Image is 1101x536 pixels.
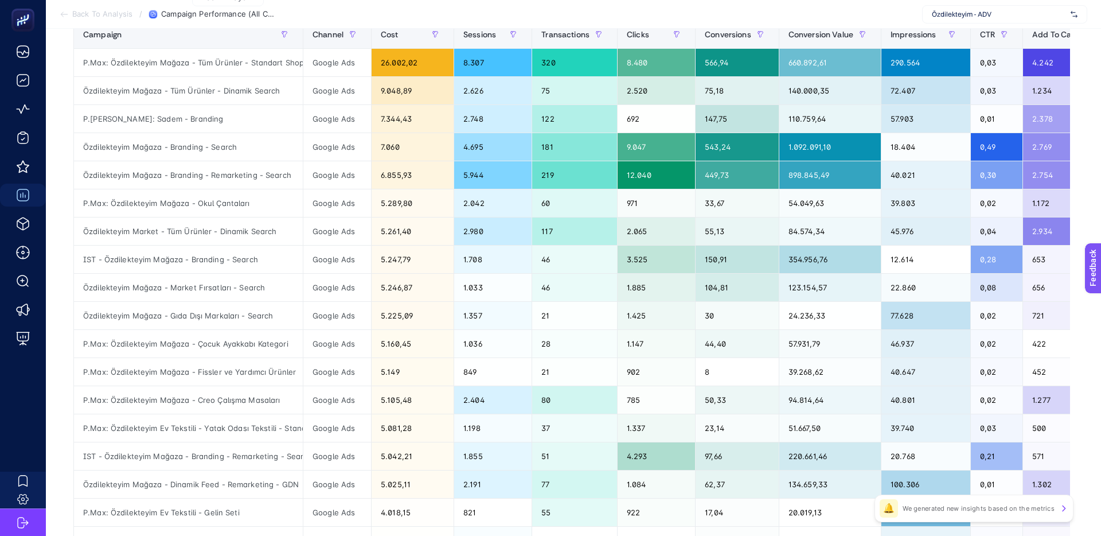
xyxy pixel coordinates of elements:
div: 100.306 [881,471,970,498]
div: 0,28 [971,246,1022,273]
div: 5.246,87 [372,274,454,301]
div: Özdilekteyim Market - Tüm Ürünler - Dinamik Search [74,217,303,245]
div: 37 [532,414,617,442]
div: Google Ads [303,246,371,273]
div: Google Ads [303,442,371,470]
div: 17,04 [696,499,779,526]
div: 39.803 [881,189,970,217]
div: P.Max: Özdilekteyim Ev Tekstili - Yatak Odası Tekstili - Standart Shopping [74,414,303,442]
div: 🔔 [880,499,898,518]
span: Cost [381,30,399,39]
div: 0,02 [971,358,1022,386]
div: 46.937 [881,330,970,358]
div: 5.149 [372,358,454,386]
div: 660.892,61 [779,49,881,76]
div: 181 [532,133,617,161]
div: 0,02 [971,386,1022,414]
div: 1.855 [454,442,532,470]
span: Clicks [627,30,649,39]
div: 45.976 [881,217,970,245]
div: 5.025,11 [372,471,454,498]
span: CTR [980,30,995,39]
div: Google Ads [303,358,371,386]
span: Back To Analysis [72,10,132,19]
div: 971 [618,189,695,217]
div: 77.628 [881,302,970,329]
div: Google Ads [303,133,371,161]
div: 0,01 [971,471,1022,498]
div: 0,02 [971,189,1022,217]
div: 72.407 [881,77,970,104]
div: 51.667,50 [779,414,881,442]
div: Google Ads [303,386,371,414]
div: Özdilekteyim Mağaza - Branding - Remarketing - Search [74,161,303,189]
div: 75 [532,77,617,104]
div: 9.047 [618,133,695,161]
div: 5.289,80 [372,189,454,217]
span: Campaign Performance (All Channel) [161,10,276,19]
div: 0,01 [971,105,1022,133]
div: 140.000,35 [779,77,881,104]
span: Feedback [7,3,44,13]
div: Özdilekteyim Mağaza - Gıda Dışı Markaları - Search [74,302,303,329]
div: Google Ads [303,217,371,245]
div: 12.040 [618,161,695,189]
div: 566,94 [696,49,779,76]
div: 97,66 [696,442,779,470]
div: Google Ads [303,330,371,358]
div: 1.357 [454,302,532,329]
img: svg%3e [1071,9,1077,20]
div: 40.647 [881,358,970,386]
div: 62,37 [696,471,779,498]
div: Google Ads [303,414,371,442]
div: 7.060 [372,133,454,161]
div: 24.236,33 [779,302,881,329]
span: Sessions [463,30,496,39]
div: Özdilekteyim Mağaza - Dinamik Feed - Remarketing - GDN [74,471,303,498]
div: 21 [532,302,617,329]
div: 1.092.091,10 [779,133,881,161]
div: 46 [532,274,617,301]
div: 21 [532,358,617,386]
div: 5.225,09 [372,302,454,329]
div: 2.980 [454,217,532,245]
div: 12.614 [881,246,970,273]
div: Google Ads [303,499,371,526]
div: 354.956,76 [779,246,881,273]
div: 104,81 [696,274,779,301]
div: 849 [454,358,532,386]
div: 5.261,40 [372,217,454,245]
div: 20.768 [881,442,970,470]
div: 1.147 [618,330,695,358]
div: 1.708 [454,246,532,273]
p: We generated new insights based on the metrics [903,504,1055,513]
div: 4.018,15 [372,499,454,526]
div: 0,21 [971,442,1022,470]
div: 2.065 [618,217,695,245]
div: Google Ads [303,302,371,329]
div: 44,40 [696,330,779,358]
div: 60 [532,189,617,217]
span: Conversions [705,30,751,39]
div: Google Ads [303,189,371,217]
div: 51 [532,442,617,470]
div: 57.903 [881,105,970,133]
div: 8.480 [618,49,695,76]
div: 46 [532,246,617,273]
div: 75,18 [696,77,779,104]
div: Google Ads [303,471,371,498]
div: 5.160,45 [372,330,454,358]
span: Transactions [541,30,589,39]
div: P.Max: Özdilekteyim Mağaza - Okul Çantaları [74,189,303,217]
div: P.Max: Özdilekteyim Mağaza - Tüm Ürünler - Standart Shopping [74,49,303,76]
div: 39.740 [881,414,970,442]
div: P.Max: Özdilekteyim Mağaza - Fissler ve Yardımcı Ürünler [74,358,303,386]
div: 26.002,02 [372,49,454,76]
div: 785 [618,386,695,414]
div: Google Ads [303,161,371,189]
div: 134.659,33 [779,471,881,498]
div: 0,08 [971,274,1022,301]
div: 123.154,57 [779,274,881,301]
div: 219 [532,161,617,189]
div: 922 [618,499,695,526]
